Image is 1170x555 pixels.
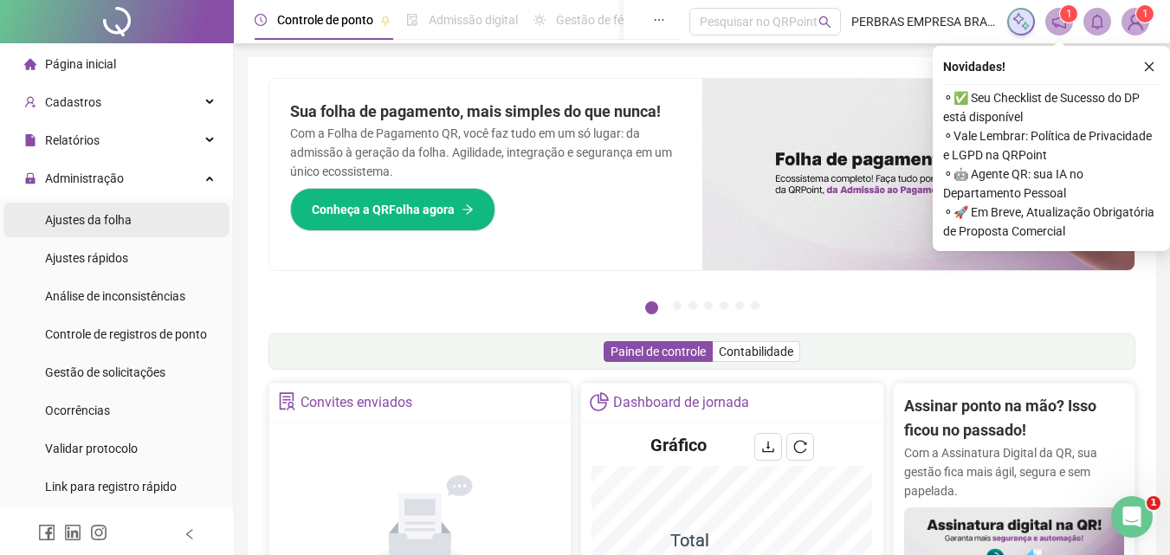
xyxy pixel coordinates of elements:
span: Gestão de férias [556,13,643,27]
span: Relatórios [45,133,100,147]
span: ⚬ ✅ Seu Checklist de Sucesso do DP está disponível [943,88,1160,126]
span: solution [278,392,296,410]
button: 5 [720,301,728,310]
span: download [761,440,775,454]
img: sparkle-icon.fc2bf0ac1784a2077858766a79e2daf3.svg [1012,12,1031,31]
div: Dashboard de jornada [613,388,749,417]
span: Controle de ponto [277,13,373,27]
iframe: Intercom live chat [1111,496,1153,538]
span: pie-chart [590,392,608,410]
span: left [184,528,196,540]
span: user-add [24,96,36,108]
span: file-done [406,14,418,26]
span: pushpin [380,16,391,26]
span: search [818,16,831,29]
span: reload [793,440,807,454]
div: Convites enviados [301,388,412,417]
span: home [24,58,36,70]
img: 87329 [1122,9,1148,35]
span: Contabilidade [719,345,793,358]
button: Conheça a QRFolha agora [290,188,495,231]
span: Gestão de solicitações [45,365,165,379]
p: Com a Folha de Pagamento QR, você faz tudo em um só lugar: da admissão à geração da folha. Agilid... [290,124,682,181]
sup: 1 [1060,5,1077,23]
span: Link para registro rápido [45,480,177,494]
span: Ajustes da folha [45,213,132,227]
sup: Atualize o seu contato no menu Meus Dados [1136,5,1154,23]
span: Controle de registros de ponto [45,327,207,341]
span: Validar protocolo [45,442,138,455]
span: lock [24,172,36,184]
h2: Assinar ponto na mão? Isso ficou no passado! [904,394,1124,443]
span: close [1143,61,1155,73]
span: Conheça a QRFolha agora [312,200,455,219]
span: ⚬ Vale Lembrar: Política de Privacidade e LGPD na QRPoint [943,126,1160,165]
button: 4 [704,301,713,310]
span: 1 [1066,8,1072,20]
span: sun [533,14,546,26]
span: Página inicial [45,57,116,71]
span: Ajustes rápidos [45,251,128,265]
h4: Gráfico [650,433,707,457]
span: Painel de controle [611,345,706,358]
span: Análise de inconsistências [45,289,185,303]
span: linkedin [64,524,81,541]
span: ⚬ 🤖 Agente QR: sua IA no Departamento Pessoal [943,165,1160,203]
h2: Sua folha de pagamento, mais simples do que nunca! [290,100,682,124]
span: 1 [1142,8,1148,20]
span: PERBRAS EMPRESA BRASILEIRA DE PERFURACAO LTDA [851,12,997,31]
span: Admissão digital [429,13,518,27]
span: Administração [45,171,124,185]
button: 6 [735,301,744,310]
img: banner%2F8d14a306-6205-4263-8e5b-06e9a85ad873.png [702,79,1135,270]
span: Cadastros [45,95,101,109]
button: 3 [688,301,697,310]
button: 1 [645,301,658,314]
span: Novidades ! [943,57,1005,76]
span: 1 [1147,496,1160,510]
span: Ocorrências [45,403,110,417]
p: Com a Assinatura Digital da QR, sua gestão fica mais ágil, segura e sem papelada. [904,443,1124,500]
span: ellipsis [653,14,665,26]
span: file [24,134,36,146]
span: instagram [90,524,107,541]
span: facebook [38,524,55,541]
span: clock-circle [255,14,267,26]
span: bell [1089,14,1105,29]
span: notification [1051,14,1067,29]
button: 2 [673,301,682,310]
span: ⚬ 🚀 Em Breve, Atualização Obrigatória de Proposta Comercial [943,203,1160,241]
button: 7 [751,301,760,310]
span: arrow-right [462,203,474,216]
